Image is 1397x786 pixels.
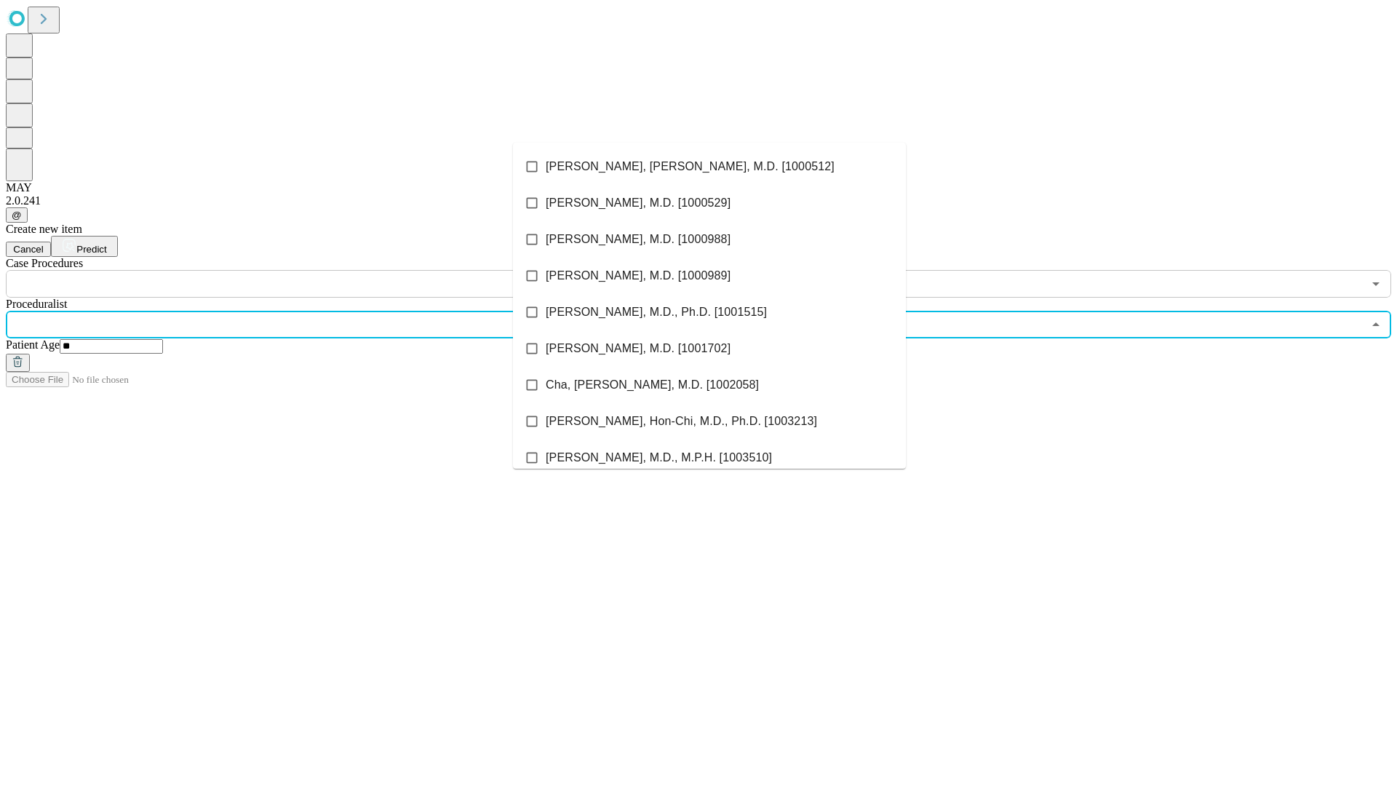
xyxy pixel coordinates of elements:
[546,449,772,467] span: [PERSON_NAME], M.D., M.P.H. [1003510]
[546,376,759,394] span: Cha, [PERSON_NAME], M.D. [1002058]
[546,303,767,321] span: [PERSON_NAME], M.D., Ph.D. [1001515]
[76,244,106,255] span: Predict
[6,298,67,310] span: Proceduralist
[6,223,82,235] span: Create new item
[546,267,731,285] span: [PERSON_NAME], M.D. [1000989]
[6,207,28,223] button: @
[546,340,731,357] span: [PERSON_NAME], M.D. [1001702]
[1366,314,1386,335] button: Close
[6,242,51,257] button: Cancel
[546,231,731,248] span: [PERSON_NAME], M.D. [1000988]
[51,236,118,257] button: Predict
[6,194,1391,207] div: 2.0.241
[1366,274,1386,294] button: Open
[6,181,1391,194] div: MAY
[546,194,731,212] span: [PERSON_NAME], M.D. [1000529]
[12,210,22,221] span: @
[546,158,835,175] span: [PERSON_NAME], [PERSON_NAME], M.D. [1000512]
[13,244,44,255] span: Cancel
[6,338,60,351] span: Patient Age
[6,257,83,269] span: Scheduled Procedure
[546,413,817,430] span: [PERSON_NAME], Hon-Chi, M.D., Ph.D. [1003213]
